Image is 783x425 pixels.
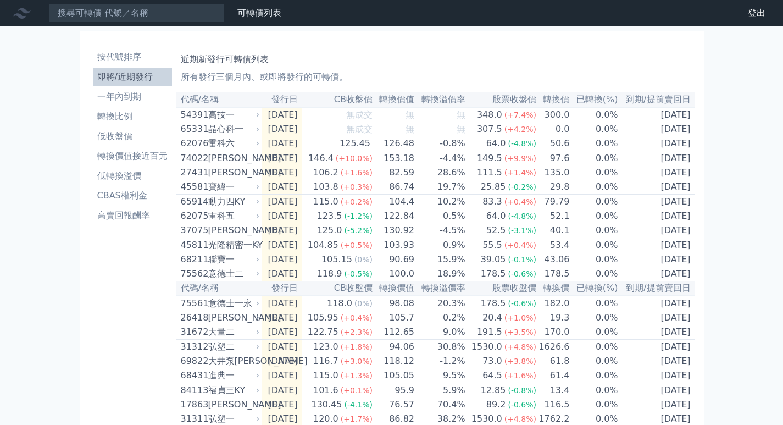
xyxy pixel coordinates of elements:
[619,92,695,107] th: 到期/提前賣回日
[415,151,466,166] td: -4.4%
[93,150,172,163] li: 轉換價值接近百元
[537,311,570,325] td: 19.3
[537,238,570,253] td: 53.4
[415,340,466,355] td: 30.8%
[311,180,341,194] div: 103.8
[373,354,415,368] td: 118.12
[181,369,206,382] div: 68431
[619,325,695,340] td: [DATE]
[181,180,206,194] div: 45581
[208,180,258,194] div: 寶緯一
[181,224,206,237] div: 37075
[479,180,508,194] div: 25.85
[570,122,618,136] td: 0.0%
[262,209,302,223] td: [DATE]
[93,88,172,106] a: 一年內到期
[457,109,465,120] span: 無
[208,398,258,411] div: [PERSON_NAME]
[570,136,618,151] td: 0.0%
[181,398,206,411] div: 17863
[373,180,415,195] td: 86.74
[262,151,302,166] td: [DATE]
[484,224,508,237] div: 52.5
[48,4,224,23] input: 搜尋可轉債 代號／名稱
[176,92,262,107] th: 代碼/名稱
[208,384,258,397] div: 福貞三KY
[262,195,302,209] td: [DATE]
[619,340,695,355] td: [DATE]
[475,166,504,179] div: 111.5
[354,255,373,264] span: (0%)
[208,369,258,382] div: 進典一
[537,267,570,281] td: 178.5
[341,168,373,177] span: (+1.6%)
[570,340,618,355] td: 0.0%
[504,371,536,380] span: (+1.6%)
[570,209,618,223] td: 0.0%
[508,226,536,235] span: (-3.1%)
[341,328,373,336] span: (+2.3%)
[93,108,172,125] a: 轉換比例
[181,267,206,280] div: 75562
[373,325,415,340] td: 112.65
[306,325,341,339] div: 122.75
[262,296,302,311] td: [DATE]
[262,136,302,151] td: [DATE]
[415,281,466,296] th: 轉換溢價率
[181,340,206,354] div: 31312
[619,296,695,311] td: [DATE]
[336,154,373,163] span: (+10.0%)
[337,137,373,150] div: 125.45
[570,92,618,107] th: 已轉換(%)
[406,124,414,134] span: 無
[93,207,172,224] a: 高賣回報酬率
[537,354,570,368] td: 61.8
[208,137,258,150] div: 雷科六
[306,152,336,165] div: 146.4
[415,354,466,368] td: -1.2%
[344,226,373,235] span: (-5.2%)
[508,400,536,409] span: (-0.6%)
[504,154,536,163] span: (+9.9%)
[93,147,172,165] a: 轉換價值接近百元
[537,107,570,122] td: 300.0
[570,267,618,281] td: 0.0%
[341,183,373,191] span: (+0.3%)
[415,368,466,383] td: 9.5%
[373,398,415,412] td: 76.57
[504,328,536,336] span: (+3.5%)
[415,209,466,223] td: 0.5%
[373,92,415,107] th: 轉換價值
[302,281,373,296] th: CB收盤價
[325,297,354,310] div: 118.0
[619,223,695,238] td: [DATE]
[457,124,465,134] span: 無
[570,354,618,368] td: 0.0%
[311,384,341,397] div: 101.6
[415,195,466,209] td: 10.2%
[373,383,415,398] td: 95.9
[208,239,258,252] div: 光隆精密一KY
[373,165,415,180] td: 82.59
[262,267,302,281] td: [DATE]
[480,369,504,382] div: 64.5
[306,239,341,252] div: 104.85
[570,238,618,253] td: 0.0%
[504,415,536,423] span: (+4.8%)
[475,108,504,122] div: 348.0
[373,151,415,166] td: 153.18
[341,343,373,351] span: (+1.8%)
[373,136,415,151] td: 126.48
[619,354,695,368] td: [DATE]
[479,384,508,397] div: 12.85
[619,151,695,166] td: [DATE]
[373,296,415,311] td: 98.08
[570,398,618,412] td: 0.0%
[570,151,618,166] td: 0.0%
[619,209,695,223] td: [DATE]
[619,311,695,325] td: [DATE]
[93,90,172,103] li: 一年內到期
[181,152,206,165] div: 74022
[262,354,302,368] td: [DATE]
[373,252,415,267] td: 90.69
